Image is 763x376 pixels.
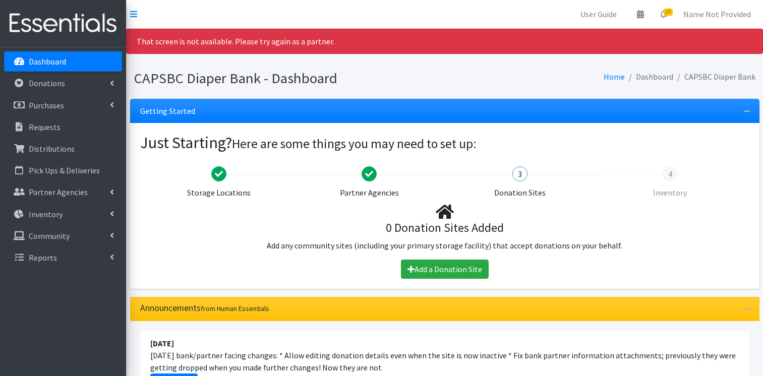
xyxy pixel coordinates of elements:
[130,99,759,123] div: Getting Started
[450,186,590,199] div: Donation Sites
[4,7,122,40] img: HumanEssentials
[29,122,61,132] p: Requests
[664,9,673,16] span: 10
[149,186,289,199] div: Storage Locations
[604,72,625,82] a: Home
[144,239,745,252] p: Add any community sites (including your primary storage facility) that accept donations on your b...
[600,186,740,199] div: Inventory
[4,73,122,93] a: Donations
[29,56,66,67] p: Dashboard
[663,166,678,181] div: 4
[4,226,122,246] a: Community
[4,204,122,224] a: Inventory
[4,160,122,180] a: Pick Ups & Deliveries
[134,70,441,87] h1: CAPSBC Diaper Bank - Dashboard
[4,117,122,137] a: Requests
[29,187,88,197] p: Partner Agencies
[675,4,759,24] a: Name Not Provided
[512,166,527,181] div: 3
[673,70,755,84] li: CAPSBC Diaper Bank
[4,182,122,202] a: Partner Agencies
[140,133,749,152] h2: Just Starting?
[144,221,745,235] h4: 0 Donation Sites Added
[29,209,63,219] p: Inventory
[232,136,477,152] small: Here are some things you may need to set up:
[4,247,122,268] a: Reports
[652,4,675,24] a: 10
[140,303,269,314] h3: Announcements
[29,231,70,241] p: Community
[126,29,763,54] div: That screen is not available. Please try again as a partner.
[150,338,174,348] strong: [DATE]
[201,304,269,313] small: from Human Essentials
[29,253,57,263] p: Reports
[4,51,122,72] a: Dashboard
[29,144,75,154] p: Distributions
[625,70,673,84] li: Dashboard
[29,78,65,88] p: Donations
[4,95,122,115] a: Purchases
[29,100,64,110] p: Purchases
[29,165,100,175] p: Pick Ups & Deliveries
[299,186,439,199] div: Partner Agencies
[401,260,489,279] a: Add a Donation Site
[4,139,122,159] a: Distributions
[572,4,625,24] a: User Guide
